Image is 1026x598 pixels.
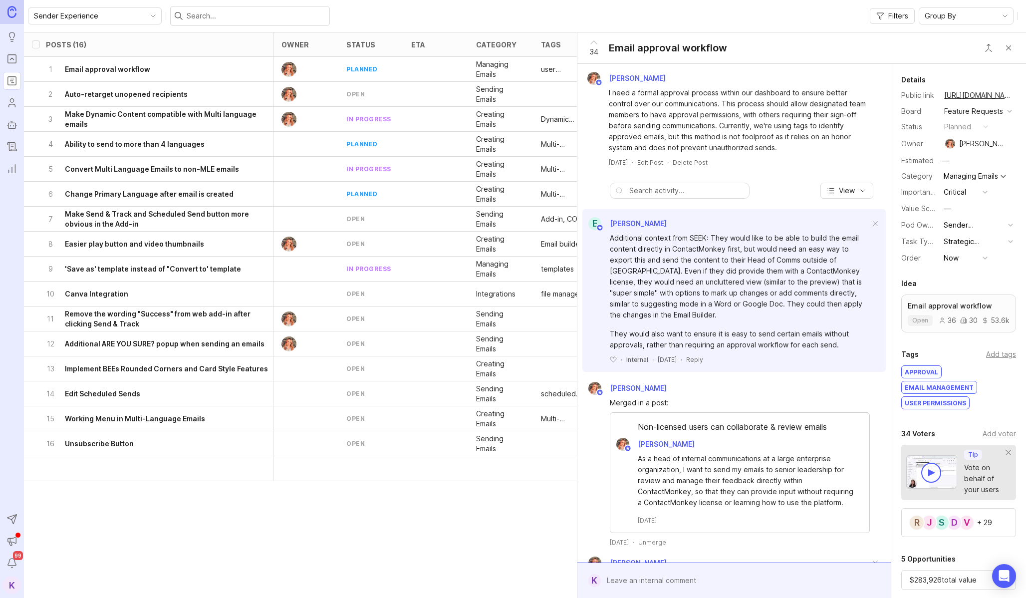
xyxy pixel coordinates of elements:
img: video-thumbnail-vote-d41b83416815613422e2ca741bf692cc.jpg [906,455,957,489]
button: 3Make Dynamic Content compatible with Multi language emails [46,107,273,131]
button: 11Remove the wording "Success" from web add-in after clicking Send & Track [46,306,273,331]
img: Bronwen W [585,382,605,395]
p: Sending Emails [476,84,525,104]
h6: Additional ARE YOU SURE? popup when sending an emails [65,339,264,349]
a: [URL][DOMAIN_NAME] [941,89,1016,102]
div: Add voter [983,428,1016,439]
p: 15 [46,414,55,424]
div: · [621,355,622,364]
p: 1 [46,64,55,74]
label: Task Type [901,237,937,246]
p: 14 [46,389,55,399]
p: Sending Emails [476,209,525,229]
img: Bronwen W [585,557,605,570]
p: file manager, Email builder, BEE Features [541,289,590,299]
div: Owner [901,138,936,149]
label: Pod Ownership [901,221,952,229]
div: open [346,215,365,223]
div: Reply [686,355,703,364]
div: Unmerge [638,538,666,547]
button: 1Email approval workflow [46,57,273,81]
div: Open Intercom Messenger [992,564,1016,588]
div: — [944,203,951,214]
div: email management [902,381,977,393]
span: [PERSON_NAME] [610,384,667,392]
span: 99 [13,551,23,560]
p: Sending Emails [476,434,525,454]
time: [DATE] [658,356,677,363]
div: planned [346,190,378,198]
a: Email approval workflowopen363053.6k [901,295,1016,332]
input: Search... [187,10,325,21]
p: 5 [46,164,55,174]
p: 4 [46,139,55,149]
div: Strategic Roadmap [944,236,1004,247]
div: R [909,515,925,531]
div: They would also want to ensure it is easy to send certain emails without approvals, rather than r... [610,328,870,350]
p: Creating Emails [476,234,525,254]
div: V [959,515,975,531]
div: Delete Post [673,158,708,167]
img: member badge [596,224,604,232]
button: Close button [979,38,999,58]
button: 14Edit Scheduled Sends [46,381,273,406]
button: 10Canva Integration [46,282,273,306]
div: category [476,41,516,48]
div: Sending Emails [476,384,525,404]
div: Add-in, COM add-in, Email Sending [541,214,590,224]
div: Managing Emails [476,59,525,79]
div: Critical [944,187,966,198]
div: open [346,290,365,298]
h6: Convert Multi Language Emails to non-MLE emails [65,164,239,174]
button: Close button [999,38,1019,58]
a: Autopilot [3,116,21,134]
button: 2Auto-retarget unopened recipients [46,82,273,106]
a: Portal [3,50,21,68]
div: Creating Emails [476,359,525,379]
a: Bronwen W[PERSON_NAME] [582,557,667,570]
div: Multi-language emails [541,164,590,174]
div: eta [411,41,425,48]
p: Managing Emails [476,259,525,279]
div: As a head of internal communications at a large enterprise organization, I want to send my emails... [638,453,853,508]
p: Creating Emails [476,109,525,129]
div: Creating Emails [476,184,525,204]
h6: Working Menu in Multi-Language Emails [65,414,205,424]
div: J [921,515,937,531]
a: Bronwen W[PERSON_NAME] [581,72,674,85]
p: 10 [46,289,55,299]
img: member badge [596,389,604,396]
svg: toggle icon [145,12,161,20]
div: Tags [901,348,919,360]
h6: Ability to send to more than 4 languages [65,139,205,149]
div: K [588,574,601,587]
p: templates [541,264,574,274]
h6: Change Primary Language after email is created [65,189,234,199]
button: 6Change Primary Language after email is created [46,182,273,206]
p: Email approval workflow [908,301,1010,311]
img: member badge [624,445,632,452]
time: [DATE] [610,538,629,547]
img: Bronwen W [584,72,604,85]
time: [DATE] [609,159,628,166]
h6: 'Save as' template instead of "Convert to' template [65,264,241,274]
img: Canny Home [7,6,16,17]
a: Reporting [3,160,21,178]
p: Integrations [476,289,515,299]
h6: Canva Integration [65,289,128,299]
p: Sending Emails [476,334,525,354]
h6: Make Send & Track and Scheduled Send button more obvious in the Add-in [65,209,273,229]
a: [DATE] [609,158,628,167]
button: 8Easier play button and video thumbnails [46,232,273,256]
div: 30 [960,317,978,324]
span: 34 [590,46,598,57]
div: Idea [901,278,917,290]
div: open [346,414,365,423]
div: Public link [901,90,936,101]
div: Creating Emails [476,409,525,429]
h6: Remove the wording "Success" from web add-in after clicking Send & Track [65,309,273,329]
h6: Unsubscribe Button [65,439,134,449]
